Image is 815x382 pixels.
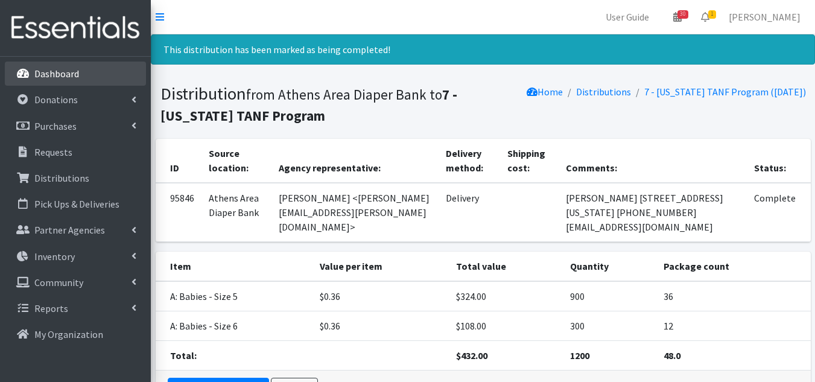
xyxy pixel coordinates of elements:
[5,270,146,294] a: Community
[312,281,449,311] td: $0.36
[5,88,146,112] a: Donations
[160,86,457,124] b: 7 - [US_STATE] TANF Program
[559,183,747,242] td: [PERSON_NAME] [STREET_ADDRESS][US_STATE] [PHONE_NUMBER] [EMAIL_ADDRESS][DOMAIN_NAME]
[170,349,197,361] strong: Total:
[677,10,688,19] span: 30
[5,166,146,190] a: Distributions
[34,328,103,340] p: My Organization
[34,68,79,80] p: Dashboard
[34,94,78,106] p: Donations
[34,250,75,263] p: Inventory
[570,349,589,361] strong: 1200
[5,8,146,48] img: HumanEssentials
[439,183,500,242] td: Delivery
[34,198,119,210] p: Pick Ups & Deliveries
[34,276,83,288] p: Community
[563,252,656,281] th: Quantity
[449,311,563,341] td: $108.00
[201,139,271,183] th: Source location:
[156,281,313,311] td: A: Babies - Size 5
[151,34,815,65] div: This distribution has been marked as being completed!
[156,139,201,183] th: ID
[5,244,146,269] a: Inventory
[156,311,313,341] td: A: Babies - Size 6
[5,322,146,346] a: My Organization
[34,120,77,132] p: Purchases
[156,252,313,281] th: Item
[691,5,719,29] a: 1
[271,183,439,242] td: [PERSON_NAME] <[PERSON_NAME][EMAIL_ADDRESS][PERSON_NAME][DOMAIN_NAME]>
[644,86,806,98] a: 7 - [US_STATE] TANF Program ([DATE])
[449,252,563,281] th: Total value
[5,192,146,216] a: Pick Ups & Deliveries
[656,311,811,341] td: 12
[34,172,89,184] p: Distributions
[563,281,656,311] td: 900
[527,86,563,98] a: Home
[747,139,810,183] th: Status:
[664,349,680,361] strong: 48.0
[34,146,72,158] p: Requests
[719,5,810,29] a: [PERSON_NAME]
[656,252,811,281] th: Package count
[5,114,146,138] a: Purchases
[160,86,457,124] small: from Athens Area Diaper Bank to
[439,139,500,183] th: Delivery method:
[576,86,631,98] a: Distributions
[747,183,810,242] td: Complete
[563,311,656,341] td: 300
[5,62,146,86] a: Dashboard
[596,5,659,29] a: User Guide
[34,302,68,314] p: Reports
[456,349,487,361] strong: $432.00
[312,252,449,281] th: Value per item
[559,139,747,183] th: Comments:
[5,296,146,320] a: Reports
[201,183,271,242] td: Athens Area Diaper Bank
[34,224,105,236] p: Partner Agencies
[5,140,146,164] a: Requests
[664,5,691,29] a: 30
[449,281,563,311] td: $324.00
[500,139,559,183] th: Shipping cost:
[312,311,449,341] td: $0.36
[5,218,146,242] a: Partner Agencies
[271,139,439,183] th: Agency representative:
[156,183,201,242] td: 95846
[160,83,479,125] h1: Distribution
[656,281,811,311] td: 36
[708,10,716,19] span: 1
